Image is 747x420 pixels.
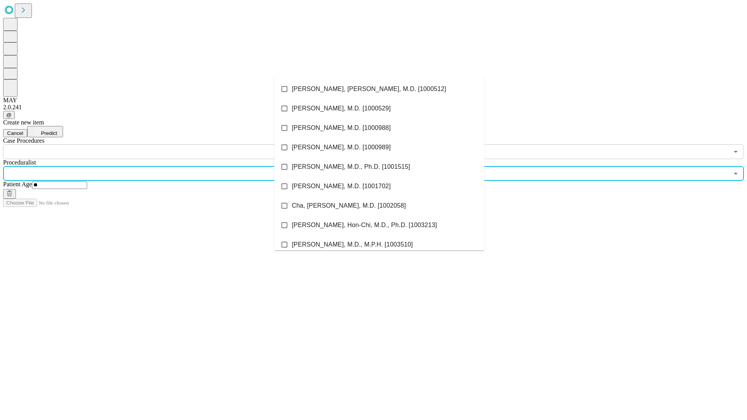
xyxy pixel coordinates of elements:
[292,182,391,191] span: [PERSON_NAME], M.D. [1001702]
[3,159,36,166] span: Proceduralist
[292,240,413,249] span: [PERSON_NAME], M.D., M.P.H. [1003510]
[3,129,27,137] button: Cancel
[7,130,23,136] span: Cancel
[3,181,32,187] span: Patient Age
[292,84,446,94] span: [PERSON_NAME], [PERSON_NAME], M.D. [1000512]
[41,130,57,136] span: Predict
[292,104,391,113] span: [PERSON_NAME], M.D. [1000529]
[3,104,744,111] div: 2.0.241
[6,112,12,118] span: @
[292,123,391,133] span: [PERSON_NAME], M.D. [1000988]
[292,162,410,171] span: [PERSON_NAME], M.D., Ph.D. [1001515]
[27,126,63,137] button: Predict
[292,220,437,230] span: [PERSON_NAME], Hon-Chi, M.D., Ph.D. [1003213]
[292,143,391,152] span: [PERSON_NAME], M.D. [1000989]
[3,111,15,119] button: @
[3,137,44,144] span: Scheduled Procedure
[3,97,744,104] div: MAY
[730,168,741,179] button: Close
[292,201,406,210] span: Cha, [PERSON_NAME], M.D. [1002058]
[3,119,44,126] span: Create new item
[730,146,741,157] button: Open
